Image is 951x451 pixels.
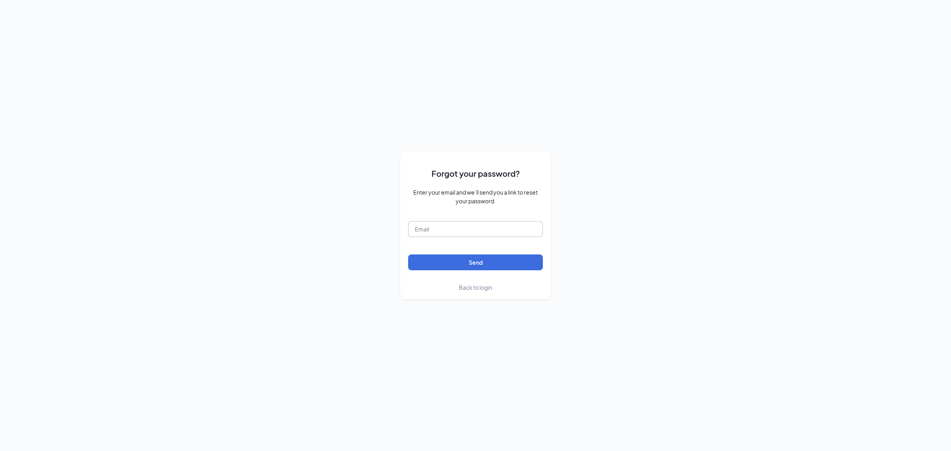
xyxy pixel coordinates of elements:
span: Enter your email and we’ll send you a link to reset your password. [408,188,543,205]
span: Forgot your password? [432,167,520,180]
span: Back to login [459,284,492,291]
input: Email [408,221,543,237]
a: Back to login [459,283,492,292]
button: Send [408,254,543,270]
